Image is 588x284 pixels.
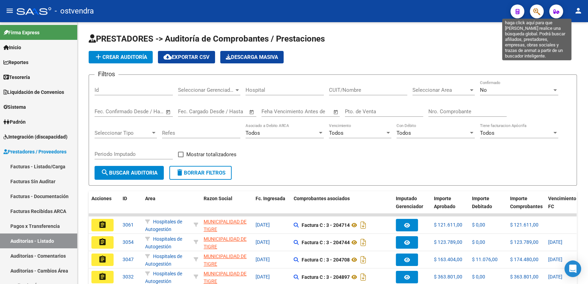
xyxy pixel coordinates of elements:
[89,191,120,222] datatable-header-cell: Acciones
[548,239,562,245] span: [DATE]
[434,274,462,279] span: $ 363.801,00
[256,257,270,262] span: [DATE]
[129,108,162,115] input: Fecha fin
[480,130,495,136] span: Todos
[294,196,350,201] span: Comprobantes asociados
[95,166,164,180] button: Buscar Auditoria
[95,108,123,115] input: Fecha inicio
[120,191,142,222] datatable-header-cell: ID
[3,103,26,111] span: Sistema
[123,257,134,262] span: 3047
[291,191,393,222] datatable-header-cell: Comprobantes asociados
[393,191,431,222] datatable-header-cell: Imputado Gerenciador
[123,196,127,201] span: ID
[3,88,64,96] span: Liquidación de Convenios
[6,7,14,15] mat-icon: menu
[123,222,134,228] span: 3061
[507,191,545,222] datatable-header-cell: Importe Comprobantes
[204,196,232,201] span: Razon Social
[212,108,246,115] input: Fecha fin
[359,254,368,265] i: Descargar documento
[145,219,182,232] span: Hospitales de Autogestión
[359,220,368,231] i: Descargar documento
[246,130,260,136] span: Todos
[89,51,153,63] button: Crear Auditoría
[204,236,247,250] span: MUNICIPALIDAD DE TIGRE
[574,7,582,15] mat-icon: person
[545,191,583,222] datatable-header-cell: Vencimiento FC
[510,274,538,279] span: $ 363.801,00
[145,254,182,267] span: Hospitales de Autogestión
[256,222,270,228] span: [DATE]
[98,238,107,246] mat-icon: assignment
[248,108,256,116] button: Open calendar
[98,273,107,281] mat-icon: assignment
[204,235,250,250] div: - 30999284899
[98,255,107,264] mat-icon: assignment
[163,53,172,61] mat-icon: cloud_download
[431,191,469,222] datatable-header-cell: Importe Aprobado
[434,196,455,209] span: Importe Aprobado
[434,222,462,228] span: $ 121.611,00
[220,51,284,63] app-download-masive: Descarga masiva de comprobantes (adjuntos)
[91,196,112,201] span: Acciones
[510,257,538,262] span: $ 174.480,00
[95,130,151,136] span: Seleccionar Tipo
[220,51,284,63] button: Descarga Masiva
[186,150,237,159] span: Mostrar totalizadores
[164,108,172,116] button: Open calendar
[548,257,562,262] span: [DATE]
[3,29,39,36] span: Firma Express
[434,239,462,245] span: $ 123.789,00
[142,191,191,222] datatable-header-cell: Area
[302,222,350,228] strong: Factura C : 3 - 204714
[3,133,68,141] span: Integración (discapacidad)
[472,196,492,209] span: Importe Debitado
[3,44,21,51] span: Inicio
[163,54,210,60] span: Exportar CSV
[3,73,30,81] span: Tesorería
[256,196,285,201] span: Fc. Ingresada
[302,257,350,263] strong: Factura C : 3 - 204708
[469,191,507,222] datatable-header-cell: Importe Debitado
[359,272,368,283] i: Descargar documento
[204,252,250,267] div: - 30999284899
[548,196,576,209] span: Vencimiento FC
[201,191,253,222] datatable-header-cell: Razon Social
[510,222,538,228] span: $ 121.611,00
[302,240,350,245] strong: Factura C : 3 - 204744
[480,87,487,93] span: No
[145,196,155,201] span: Area
[256,274,270,279] span: [DATE]
[101,170,158,176] span: Buscar Auditoria
[359,237,368,248] i: Descargar documento
[472,222,485,228] span: $ 0,00
[3,59,28,66] span: Reportes
[98,221,107,229] mat-icon: assignment
[329,130,344,136] span: Todos
[302,274,350,280] strong: Factura C : 3 - 204897
[3,148,66,156] span: Prestadores / Proveedores
[176,170,225,176] span: Borrar Filtros
[89,34,325,44] span: PRESTADORES -> Auditoría de Comprobantes / Prestaciones
[412,87,469,93] span: Seleccionar Area
[145,236,182,250] span: Hospitales de Autogestión
[510,239,538,245] span: $ 123.789,00
[253,191,291,222] datatable-header-cell: Fc. Ingresada
[95,69,118,79] h3: Filtros
[3,118,26,126] span: Padrón
[256,239,270,245] span: [DATE]
[332,108,340,116] button: Open calendar
[472,239,485,245] span: $ 0,00
[548,274,562,279] span: [DATE]
[176,168,184,177] mat-icon: delete
[396,196,423,209] span: Imputado Gerenciador
[55,3,94,19] span: - ostvendra
[510,196,543,209] span: Importe Comprobantes
[178,87,234,93] span: Seleccionar Gerenciador
[101,168,109,177] mat-icon: search
[169,166,232,180] button: Borrar Filtros
[472,274,485,279] span: $ 0,00
[178,108,206,115] input: Fecha inicio
[564,260,581,277] div: Open Intercom Messenger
